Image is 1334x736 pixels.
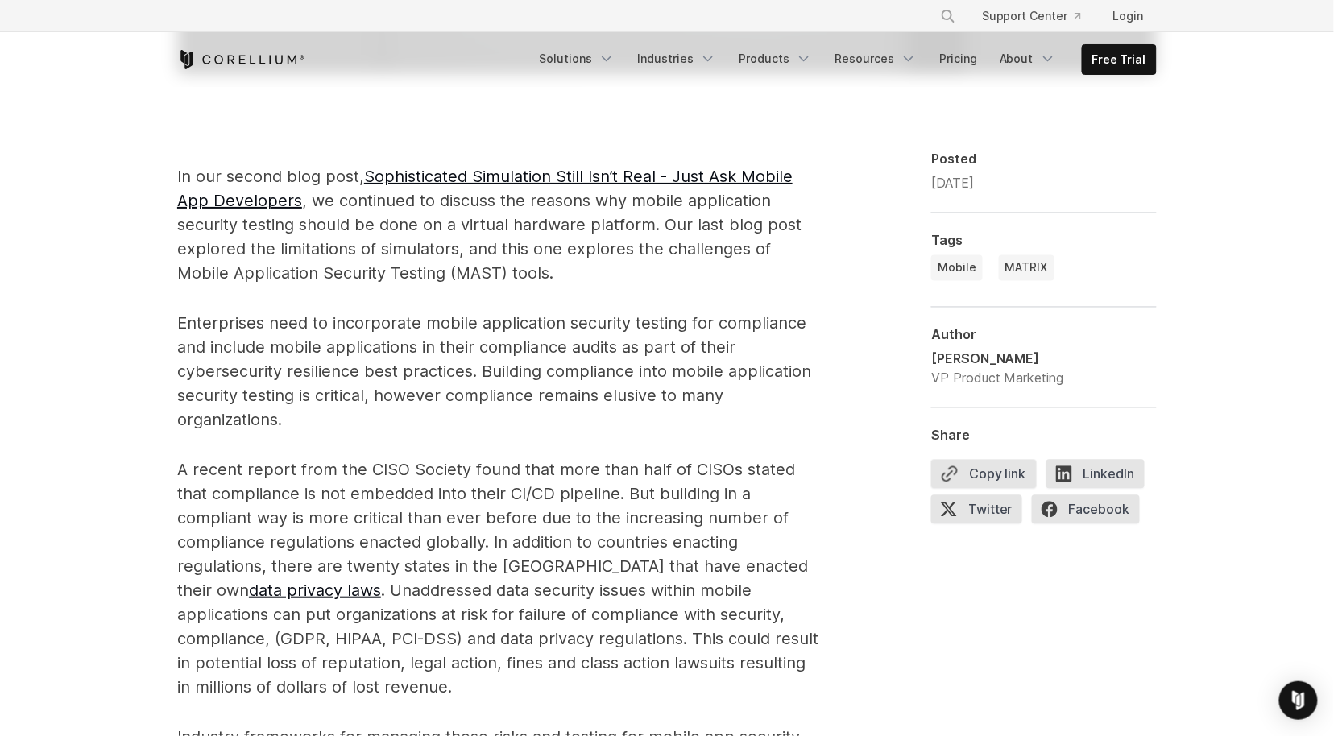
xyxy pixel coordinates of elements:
span: In our second blog post, , we continued to discuss the reasons why mobile application security te... [177,167,802,283]
span: Twitter [931,495,1022,524]
a: Free Trial [1083,45,1156,74]
a: Industries [628,44,726,73]
span: A recent report from the CISO Society found that more than half of CISOs stated that compliance i... [177,460,818,697]
button: Search [934,2,963,31]
div: Tags [931,233,1157,249]
span: [DATE] [931,176,974,192]
a: MATRIX [999,255,1054,281]
a: Support Center [969,2,1094,31]
a: Sophisticated Simulation Still Isn’t Real - Just Ask Mobile App Developers [177,167,793,210]
div: Navigation Menu [921,2,1157,31]
span: MATRIX [1005,260,1048,276]
a: Corellium Home [177,50,305,69]
div: Author [931,327,1157,343]
a: Resources [825,44,926,73]
button: Copy link [931,460,1037,489]
span: Facebook [1032,495,1140,524]
div: Open Intercom Messenger [1279,681,1318,720]
a: Mobile [931,255,983,281]
a: Twitter [931,495,1032,531]
a: LinkedIn [1046,460,1154,495]
a: data privacy laws [249,581,381,600]
div: VP Product Marketing [931,369,1064,388]
a: Solutions [529,44,624,73]
span: Enterprises need to incorporate mobile application security testing for compliance and include mo... [177,313,811,429]
div: [PERSON_NAME] [931,349,1064,369]
div: Share [931,428,1157,444]
span: Mobile [938,260,976,276]
div: Posted [931,151,1157,167]
span: LinkedIn [1046,460,1145,489]
a: Facebook [1032,495,1150,531]
a: Pricing [930,44,987,73]
div: Navigation Menu [529,44,1157,75]
a: Products [729,44,822,73]
a: Login [1100,2,1157,31]
a: About [990,44,1066,73]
